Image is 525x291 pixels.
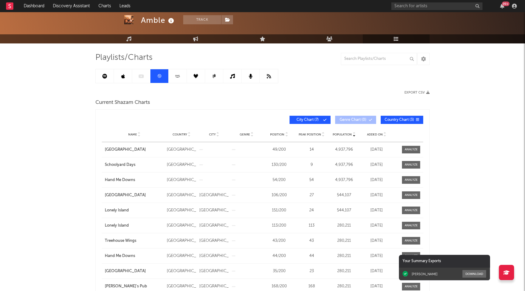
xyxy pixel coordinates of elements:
div: [DATE] [362,238,391,244]
div: [GEOGRAPHIC_DATA] [199,253,229,259]
span: Country [173,133,187,136]
div: 113 / 200 [264,223,294,229]
div: 168 / 200 [264,283,294,289]
a: Lonely Island [105,207,164,214]
div: 4,937,796 [329,147,359,153]
div: 44 / 200 [264,253,294,259]
div: 280,211 [329,238,359,244]
div: Amble [141,15,176,25]
div: 280,211 [329,223,359,229]
div: 35 / 200 [264,268,294,274]
div: [GEOGRAPHIC_DATA] [167,192,196,198]
div: 280,211 [329,283,359,289]
div: [GEOGRAPHIC_DATA] [167,177,196,183]
div: [DATE] [362,253,391,259]
div: [GEOGRAPHIC_DATA] [167,162,196,168]
span: Playlists/Charts [95,54,153,61]
div: 280,211 [329,268,359,274]
a: Hand Me Downs [105,177,164,183]
button: Track [183,15,221,24]
button: Country Chart(3) [381,116,423,124]
span: Name [128,133,137,136]
div: 151 / 200 [264,207,294,214]
div: [GEOGRAPHIC_DATA] [167,283,196,289]
button: Download [462,270,486,278]
div: [DATE] [362,147,391,153]
div: 544,107 [329,192,359,198]
div: 27 [297,192,326,198]
div: 280,211 [329,253,359,259]
a: [GEOGRAPHIC_DATA] [105,192,164,198]
div: 43 [297,238,326,244]
button: 99+ [500,4,504,9]
div: [PERSON_NAME] [412,272,437,276]
a: Hand Me Downs [105,253,164,259]
a: [GEOGRAPHIC_DATA] [105,147,164,153]
span: Country Chart ( 3 ) [385,118,414,122]
a: [PERSON_NAME]'s Pub [105,283,164,289]
input: Search for artists [391,2,482,10]
div: 544,107 [329,207,359,214]
a: [GEOGRAPHIC_DATA] [105,268,164,274]
span: Position [270,133,284,136]
div: [GEOGRAPHIC_DATA] [199,268,229,274]
a: Schoolyard Days [105,162,164,168]
div: [DATE] [362,283,391,289]
div: 113 [297,223,326,229]
div: [GEOGRAPHIC_DATA] [167,147,196,153]
div: 14 [297,147,326,153]
button: Export CSV [404,91,430,94]
span: Population [333,133,352,136]
div: 54 / 200 [264,177,294,183]
span: Peak Position [299,133,321,136]
div: 49 / 200 [264,147,294,153]
div: [DATE] [362,177,391,183]
div: 9 [297,162,326,168]
button: Genre Chart(0) [335,116,376,124]
div: 106 / 200 [264,192,294,198]
div: 4,937,796 [329,177,359,183]
span: City Chart ( 7 ) [293,118,321,122]
div: [GEOGRAPHIC_DATA] [199,283,229,289]
div: 168 [297,283,326,289]
div: [GEOGRAPHIC_DATA] [167,268,196,274]
div: [DATE] [362,207,391,214]
div: [GEOGRAPHIC_DATA] [199,238,229,244]
div: 44 [297,253,326,259]
div: Your Summary Exports [399,255,490,268]
div: 130 / 200 [264,162,294,168]
div: 23 [297,268,326,274]
div: 43 / 200 [264,238,294,244]
input: Search Playlists/Charts [341,53,417,65]
div: 99 + [502,2,510,6]
div: [GEOGRAPHIC_DATA] [199,223,229,229]
a: Treehouse Wings [105,238,164,244]
div: [GEOGRAPHIC_DATA] [167,207,196,214]
span: Added On [367,133,383,136]
div: 54 [297,177,326,183]
div: [DATE] [362,192,391,198]
button: City Chart(7) [290,116,331,124]
div: [GEOGRAPHIC_DATA] [167,253,196,259]
div: [GEOGRAPHIC_DATA] [199,207,229,214]
span: Genre [240,133,250,136]
div: [GEOGRAPHIC_DATA] [167,238,196,244]
div: [GEOGRAPHIC_DATA] [167,223,196,229]
span: Genre Chart ( 0 ) [339,118,367,122]
div: 24 [297,207,326,214]
div: 4,937,796 [329,162,359,168]
div: [DATE] [362,162,391,168]
div: [DATE] [362,223,391,229]
div: [DATE] [362,268,391,274]
a: Lonely Island [105,223,164,229]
